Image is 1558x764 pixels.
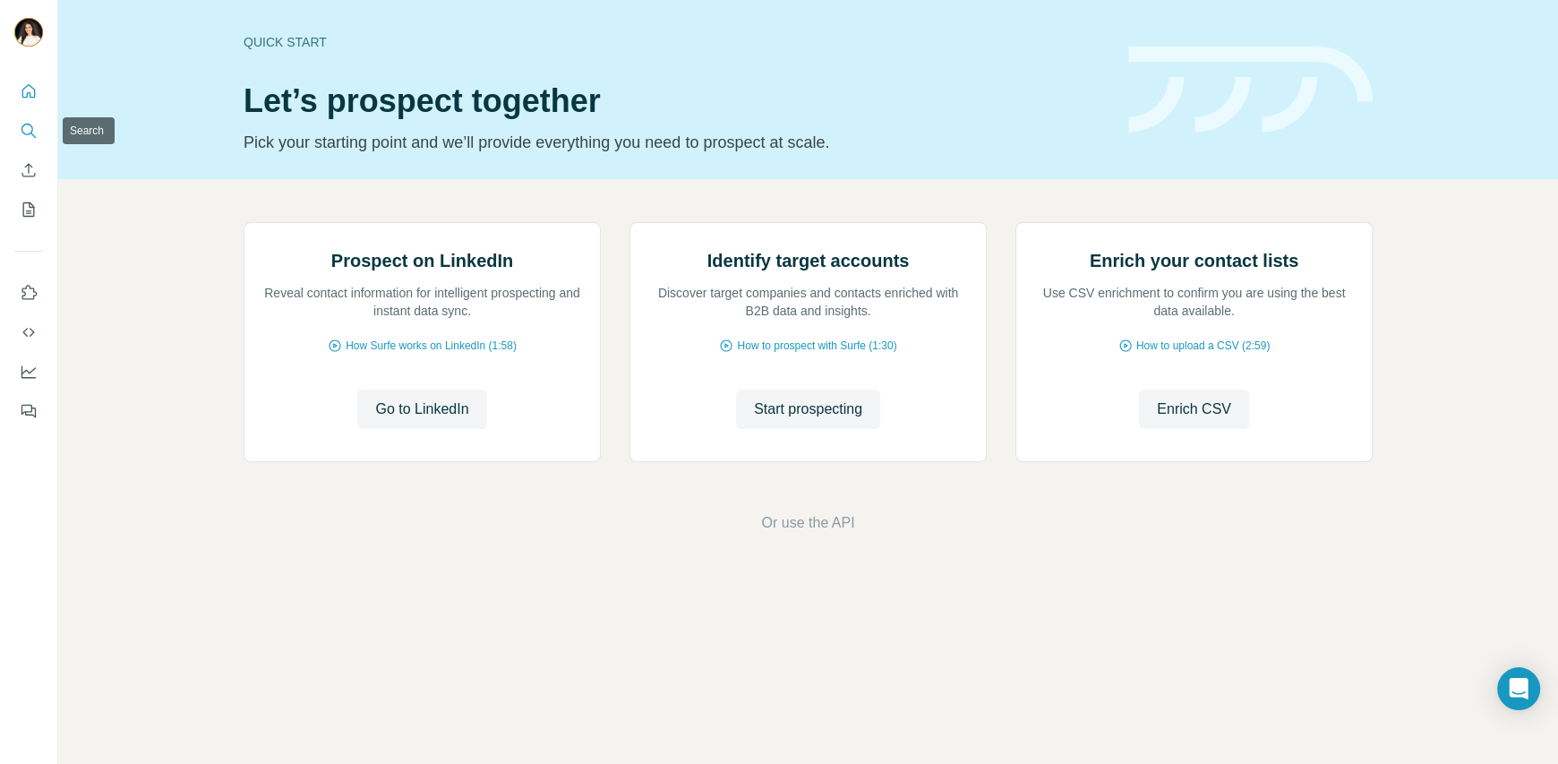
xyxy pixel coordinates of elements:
[707,248,910,273] h2: Identify target accounts
[761,512,854,534] button: Or use the API
[14,395,43,427] button: Feedback
[14,18,43,47] img: Avatar
[14,193,43,226] button: My lists
[736,390,880,429] button: Start prospecting
[737,338,896,354] span: How to prospect with Surfe (1:30)
[244,130,1107,155] p: Pick your starting point and we’ll provide everything you need to prospect at scale.
[1090,248,1298,273] h2: Enrich your contact lists
[1157,399,1231,420] span: Enrich CSV
[648,284,968,320] p: Discover target companies and contacts enriched with B2B data and insights.
[754,399,862,420] span: Start prospecting
[244,83,1107,119] h1: Let’s prospect together
[244,33,1107,51] div: Quick start
[14,356,43,388] button: Dashboard
[14,316,43,348] button: Use Surfe API
[1034,284,1354,320] p: Use CSV enrichment to confirm you are using the best data available.
[1139,390,1249,429] button: Enrich CSV
[262,284,582,320] p: Reveal contact information for intelligent prospecting and instant data sync.
[346,338,517,354] span: How Surfe works on LinkedIn (1:58)
[331,248,513,273] h2: Prospect on LinkedIn
[14,75,43,107] button: Quick start
[14,277,43,309] button: Use Surfe on LinkedIn
[14,154,43,186] button: Enrich CSV
[1497,667,1540,710] div: Open Intercom Messenger
[14,115,43,147] button: Search
[375,399,468,420] span: Go to LinkedIn
[357,390,486,429] button: Go to LinkedIn
[1136,338,1270,354] span: How to upload a CSV (2:59)
[1128,47,1373,133] img: banner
